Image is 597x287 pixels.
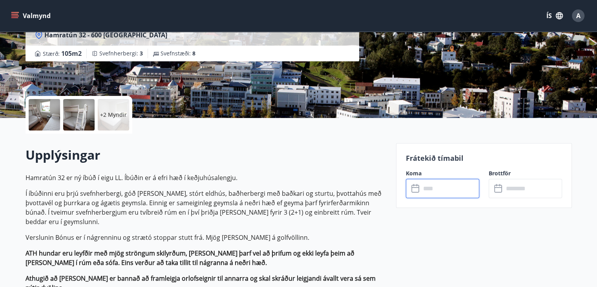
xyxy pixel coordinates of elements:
span: 3 [140,50,143,57]
h2: Upplýsingar [26,146,387,164]
p: Frátekið tímabil [406,153,562,163]
p: +2 Myndir [100,111,127,119]
strong: ATH hundar eru leyfðir með mjög ströngum skilyrðum, [PERSON_NAME] þarf vel að þrifum og ekki leyf... [26,249,354,267]
span: Svefnstæði : [161,50,195,57]
button: menu [9,9,54,23]
button: A [569,6,588,25]
label: Brottför [489,169,562,177]
span: 8 [192,50,195,57]
label: Koma [406,169,479,177]
p: Hamratún 32 er ný íbúð í eigu LL. Íbúðin er á efri hæð í keðjuhúsalengju. [26,173,387,182]
p: Verslunin Bónus er í nágrenninu og strætó stoppar stutt frá. Mjög [PERSON_NAME] á golfvöllinn. [26,233,387,242]
span: Stærð : [43,49,82,58]
span: Hamratún 32 - 600 [GEOGRAPHIC_DATA] [44,31,167,39]
button: ÍS [542,9,567,23]
p: Í íbúðinni eru þrjú svefnherbergi, góð [PERSON_NAME], stórt eldhús, baðherbergi með baðkari og st... [26,189,387,226]
span: Svefnherbergi : [99,50,143,57]
span: 105 m2 [61,49,82,58]
span: A [576,11,581,20]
